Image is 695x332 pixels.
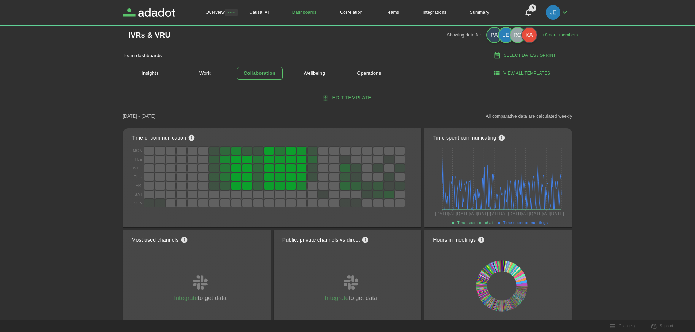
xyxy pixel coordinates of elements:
a: Operations [346,67,392,80]
button: jerrica.gonzalez [543,3,572,22]
div: 3 [307,173,318,181]
div: 6 [220,199,231,207]
tspan: [DATE] [508,211,522,216]
div: 1 [220,155,231,164]
div: 1 [198,155,209,164]
tspan: [DATE] [518,211,533,216]
div: 3 [286,173,296,181]
div: 3 [318,173,329,181]
div: 6 [209,199,220,207]
div: 4 [351,181,362,190]
div: 1 [275,155,285,164]
div: Sat [132,190,144,199]
div: 5 [209,190,220,199]
div: 2 [166,164,176,172]
div: 5 [351,190,362,199]
div: 2 [340,164,351,172]
span: Time spent on meetings [503,220,548,225]
span: to get data [325,290,378,302]
a: Integrate [325,295,349,301]
div: 1 [209,155,220,164]
h2: Time of communication [132,134,186,142]
div: 5 [187,190,198,199]
div: 2 [220,164,231,172]
div: 4 [286,181,296,190]
div: 3 [351,173,362,181]
div: 4 [187,181,198,190]
div: 0 [220,147,231,155]
a: Work [182,67,228,80]
div: 4 [144,181,154,190]
div: 6 [286,199,296,207]
div: 5 [166,190,176,199]
div: 4 [242,181,252,190]
div: 3 [176,173,187,181]
div: 6 [231,199,242,207]
div: 1 [329,155,340,164]
div: 3 [144,173,154,181]
div: 1 [395,155,405,164]
div: 3 [220,173,231,181]
div: 5 [362,190,372,199]
div: 2 [253,164,263,172]
div: 5 [296,190,307,199]
div: Wed [132,164,144,172]
tspan: [DATE] [550,211,564,216]
div: 3 [384,173,394,181]
div: 1 [155,155,165,164]
div: 0 [318,147,329,155]
div: 1 [286,155,296,164]
div: 0 [242,147,252,155]
div: 6 [296,199,307,207]
h2: Most used channels [132,236,179,244]
tspan: [DATE] [498,211,512,216]
div: 5 [275,190,285,199]
div: 5 [329,190,340,199]
div: 2 [351,164,362,172]
div: 4 [307,181,318,190]
div: Mon [132,146,144,155]
div: 5 [176,190,187,199]
div: 0 [155,147,165,155]
div: 5 [242,190,252,199]
a: Adadot Homepage [123,8,175,17]
img: karen.alvarezmori [522,28,537,42]
a: IVRs & VRU [129,31,171,39]
button: Changelog [606,321,641,332]
div: 1 [144,155,154,164]
div: 3 [166,173,176,181]
span: Time spent on chat [457,220,493,225]
a: see knowledge base [496,132,507,143]
div: 0 [362,147,372,155]
div: 2 [187,164,198,172]
div: 1 [318,155,329,164]
div: 0 [231,147,242,155]
div: 3 [329,173,340,181]
div: 2 [275,164,285,172]
h2: Public, private channels vs direct [282,236,360,244]
div: Tue [132,155,144,164]
div: 0 [166,147,176,155]
div: 4 [176,181,187,190]
div: 2 [395,164,405,172]
h2: All comparative data are calculated weekly [486,113,572,120]
a: Integrate [174,295,198,301]
div: 1 [362,155,372,164]
div: 4 [296,181,307,190]
h2: [DATE] - [DATE] [123,113,156,120]
div: 3 [187,173,198,181]
div: 5 [264,190,274,199]
div: 4 [198,181,209,190]
div: 4 [231,181,242,190]
div: 0 [286,147,296,155]
div: 6 [144,199,154,207]
div: 6 [253,199,263,207]
div: 0 [373,147,383,155]
a: Support [647,321,678,332]
div: 3 [296,173,307,181]
div: 5 [373,190,383,199]
div: 6 [264,199,274,207]
div: 5 [340,190,351,199]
